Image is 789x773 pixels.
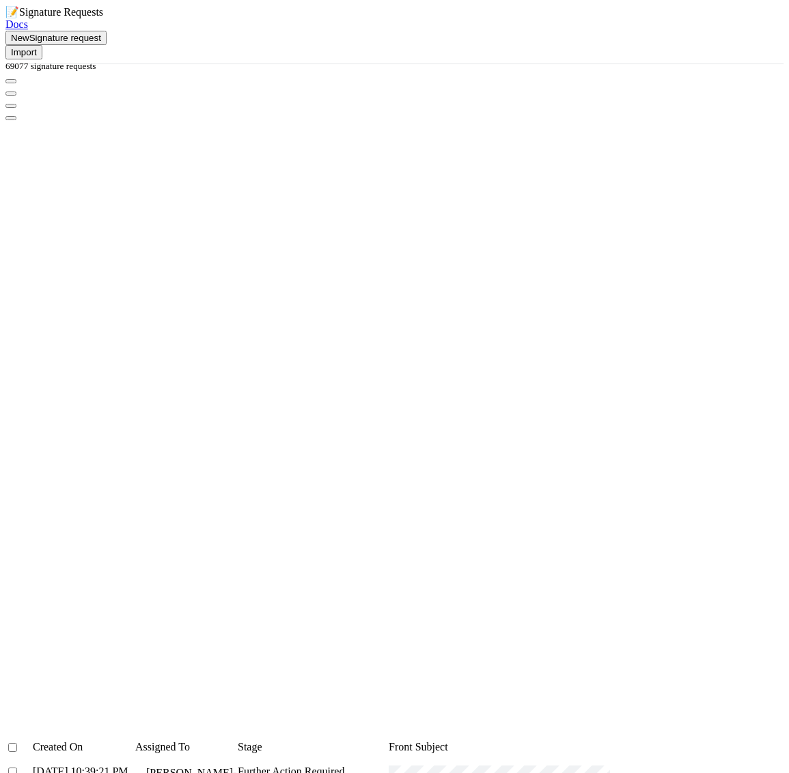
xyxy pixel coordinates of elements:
span: Created On [33,741,83,753]
button: NewSignature request [5,31,107,45]
small: 69077 signature requests [5,61,96,71]
span: Front Subject [389,741,448,753]
span: 📝 [5,6,19,18]
a: Docs [5,18,28,30]
button: Import [5,45,42,59]
span: Signature Requests [19,6,103,18]
input: Toggle All Rows Selected [8,743,17,752]
span: Stage [238,741,262,753]
span: Assigned To [135,741,190,753]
